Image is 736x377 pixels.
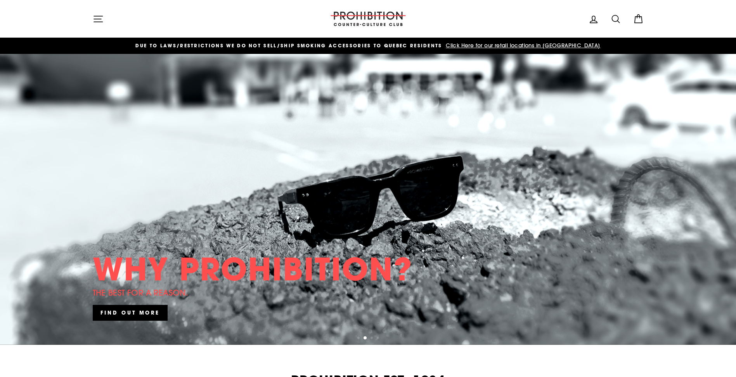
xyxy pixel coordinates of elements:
[135,42,442,49] span: DUE TO LAWS/restrictions WE DO NOT SELL/SHIP SMOKING ACCESSORIES to qUEBEC RESIDENTS
[364,336,367,340] button: 2
[371,337,374,341] button: 3
[444,42,600,49] span: Click Here for our retail locations in [GEOGRAPHIC_DATA]
[377,337,381,341] button: 4
[357,337,361,341] button: 1
[329,12,407,26] img: PROHIBITION COUNTER-CULTURE CLUB
[95,42,642,50] a: DUE TO LAWS/restrictions WE DO NOT SELL/SHIP SMOKING ACCESSORIES to qUEBEC RESIDENTS Click Here f...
